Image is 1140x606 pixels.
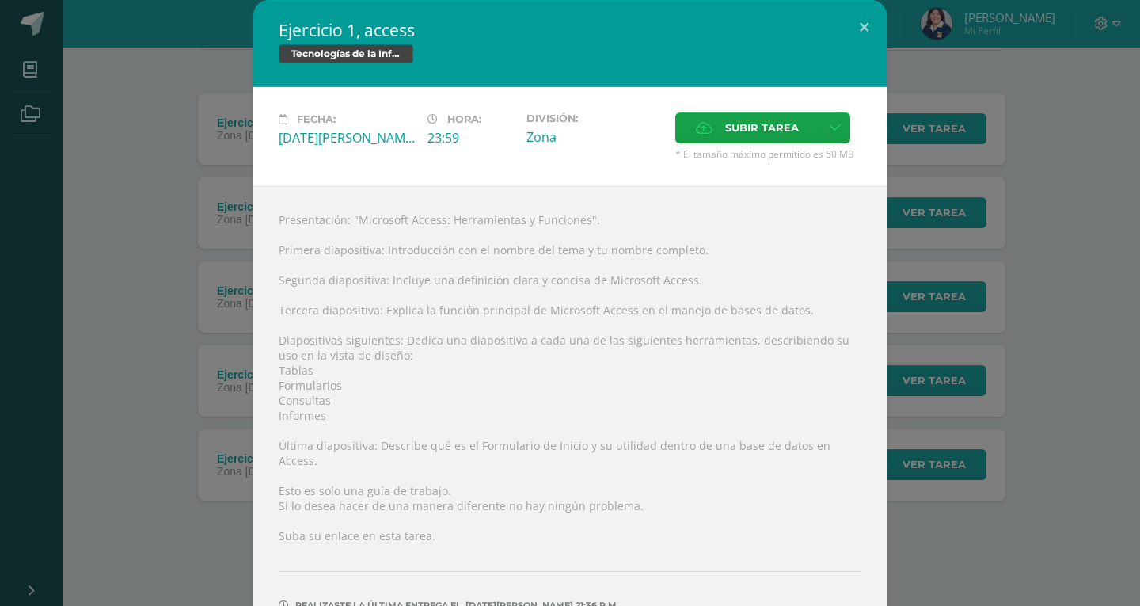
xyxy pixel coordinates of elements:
span: Hora: [447,113,481,125]
span: [DATE][PERSON_NAME] 21:36 p.m. [462,605,619,606]
span: Tecnologías de la Información y la Comunicación 4 [279,44,413,63]
div: [DATE][PERSON_NAME] [279,129,415,147]
span: Subir tarea [725,113,799,143]
label: División: [526,112,663,124]
div: Zona [526,128,663,146]
span: * El tamaño máximo permitido es 50 MB [675,147,861,161]
h2: Ejercicio 1, access [279,19,861,41]
div: 23:59 [427,129,514,147]
span: Fecha: [297,113,336,125]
